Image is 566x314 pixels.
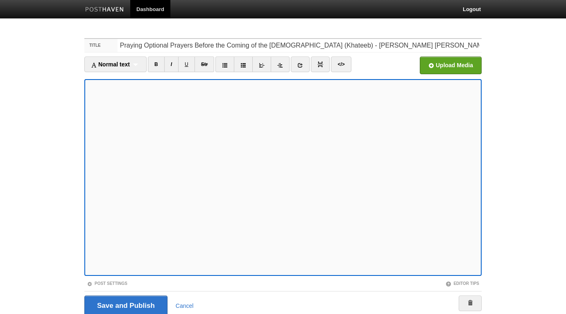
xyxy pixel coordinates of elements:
span: Normal text [91,61,130,68]
del: Str [201,61,208,67]
a: B [148,57,165,72]
img: pagebreak-icon.png [317,61,323,67]
a: I [164,57,179,72]
a: Cancel [176,303,194,309]
a: </> [331,57,351,72]
a: U [178,57,195,72]
a: Str [195,57,215,72]
img: Posthaven-bar [85,7,124,13]
a: Post Settings [87,281,127,286]
a: Editor Tips [446,281,479,286]
label: Title [84,39,118,52]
